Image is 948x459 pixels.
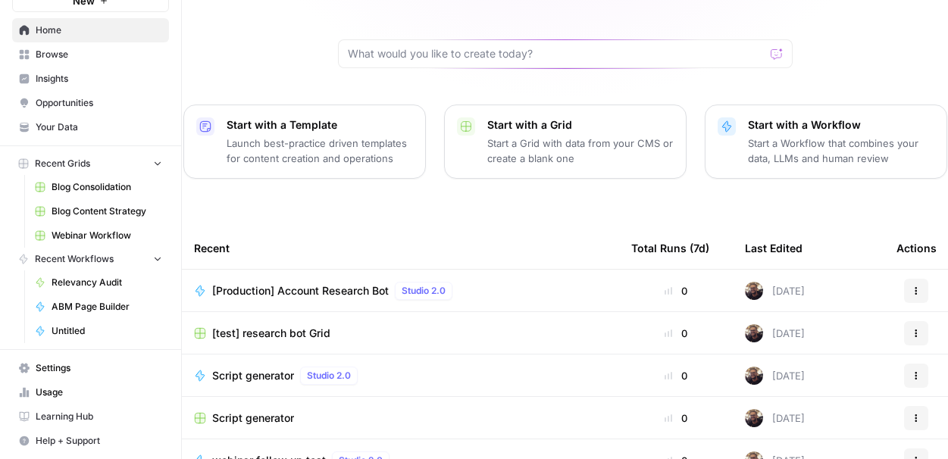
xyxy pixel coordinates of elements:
div: Last Edited [745,227,803,269]
a: Your Data [12,115,169,139]
a: Learning Hub [12,404,169,429]
div: [DATE] [745,367,805,385]
p: Start a Workflow that combines your data, LLMs and human review [748,136,934,166]
p: Launch best-practice driven templates for content creation and operations [227,136,413,166]
span: [Production] Account Research Bot [212,283,389,298]
img: i1lzxaatsuxlpuwa4cydz74c39do [745,367,763,385]
a: Script generator [194,411,607,426]
p: Start with a Grid [487,117,674,133]
span: Blog Content Strategy [52,205,162,218]
span: Browse [36,48,162,61]
a: Browse [12,42,169,67]
a: Blog Consolidation [28,175,169,199]
a: Usage [12,380,169,404]
a: ABM Page Builder [28,295,169,319]
span: Usage [36,386,162,399]
img: i1lzxaatsuxlpuwa4cydz74c39do [745,324,763,342]
div: [DATE] [745,324,805,342]
span: Insights [36,72,162,86]
span: Blog Consolidation [52,180,162,194]
span: Your Data [36,120,162,134]
span: Relevancy Audit [52,276,162,289]
span: Home [36,23,162,37]
span: Script generator [212,368,294,383]
span: [test] research bot Grid [212,326,330,341]
a: [Production] Account Research BotStudio 2.0 [194,282,607,300]
div: 0 [631,283,721,298]
button: Start with a GridStart a Grid with data from your CMS or create a blank one [444,105,687,179]
span: Studio 2.0 [307,369,351,382]
span: Learning Hub [36,410,162,423]
p: Start with a Workflow [748,117,934,133]
div: 0 [631,326,721,341]
div: [DATE] [745,282,805,300]
a: Relevancy Audit [28,270,169,295]
a: Insights [12,67,169,91]
a: Settings [12,356,169,380]
a: [test] research bot Grid [194,326,607,341]
a: Home [12,18,169,42]
span: Settings [36,361,162,375]
span: Webinar Workflow [52,229,162,242]
div: Actions [896,227,937,269]
span: Recent Workflows [35,252,114,266]
button: Start with a TemplateLaunch best-practice driven templates for content creation and operations [183,105,426,179]
button: Recent Workflows [12,248,169,270]
div: 0 [631,411,721,426]
a: Untitled [28,319,169,343]
input: What would you like to create today? [348,46,765,61]
div: Total Runs (7d) [631,227,709,269]
a: Script generatorStudio 2.0 [194,367,607,385]
div: Recent [194,227,607,269]
button: Recent Grids [12,152,169,175]
p: Start a Grid with data from your CMS or create a blank one [487,136,674,166]
span: Script generator [212,411,294,426]
img: i1lzxaatsuxlpuwa4cydz74c39do [745,282,763,300]
span: Recent Grids [35,157,90,170]
span: Studio 2.0 [402,284,446,298]
img: i1lzxaatsuxlpuwa4cydz74c39do [745,409,763,427]
span: Help + Support [36,434,162,448]
div: 0 [631,368,721,383]
a: Opportunities [12,91,169,115]
span: Opportunities [36,96,162,110]
button: Start with a WorkflowStart a Workflow that combines your data, LLMs and human review [705,105,947,179]
span: ABM Page Builder [52,300,162,314]
a: Blog Content Strategy [28,199,169,223]
div: [DATE] [745,409,805,427]
button: Help + Support [12,429,169,453]
span: Untitled [52,324,162,338]
a: Webinar Workflow [28,223,169,248]
p: Start with a Template [227,117,413,133]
